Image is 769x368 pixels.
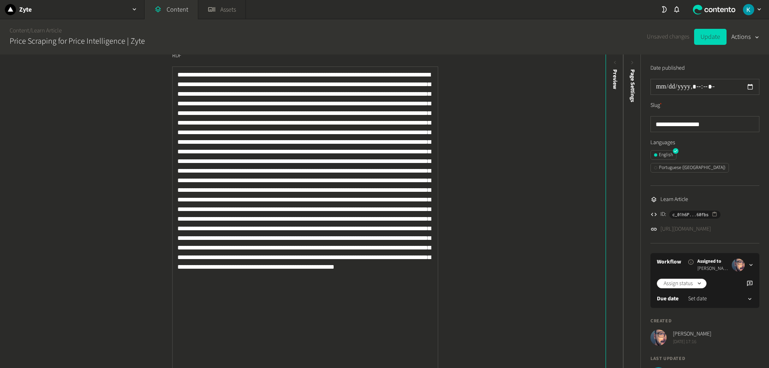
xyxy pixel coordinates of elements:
[660,195,688,204] span: Learn Article
[650,163,729,173] button: Portuguese ([GEOGRAPHIC_DATA])
[19,5,32,14] h2: Zyte
[31,26,62,35] a: Learn Article
[732,259,745,271] img: Josh Angell
[647,32,689,42] span: Unsaved changes
[654,164,725,171] div: Portuguese ([GEOGRAPHIC_DATA])
[669,211,721,219] button: c_01h6P...60fbs
[650,101,662,110] label: Slug
[5,4,16,15] img: Zyte
[628,69,637,102] span: Page Settings
[673,338,711,346] span: [DATE] 17:16
[654,151,673,159] div: English
[650,139,759,147] label: Languages
[660,210,666,219] span: ID:
[657,258,681,266] a: Workflow
[650,64,685,72] label: Date published
[664,280,693,288] span: Assign status
[10,26,29,35] a: Content
[697,258,729,265] span: Assigned to
[10,35,145,47] h2: Price Scraping for Price Intelligence | Zyte
[672,211,709,218] span: c_01h6P...60fbs
[743,4,754,15] img: Karlo Jedud
[731,29,759,45] button: Actions
[688,295,707,303] span: Set date
[172,52,181,60] span: RDF
[673,330,711,338] span: [PERSON_NAME]
[650,150,676,160] button: English
[611,69,619,89] div: Preview
[657,279,707,288] button: Assign status
[660,225,711,233] a: [URL][DOMAIN_NAME]
[694,29,727,45] button: Update
[650,318,759,325] h4: Created
[650,355,759,362] h4: Last updated
[697,265,729,272] span: [PERSON_NAME]
[657,295,678,303] label: Due date
[650,330,666,346] img: Josh Angell
[29,26,31,35] span: /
